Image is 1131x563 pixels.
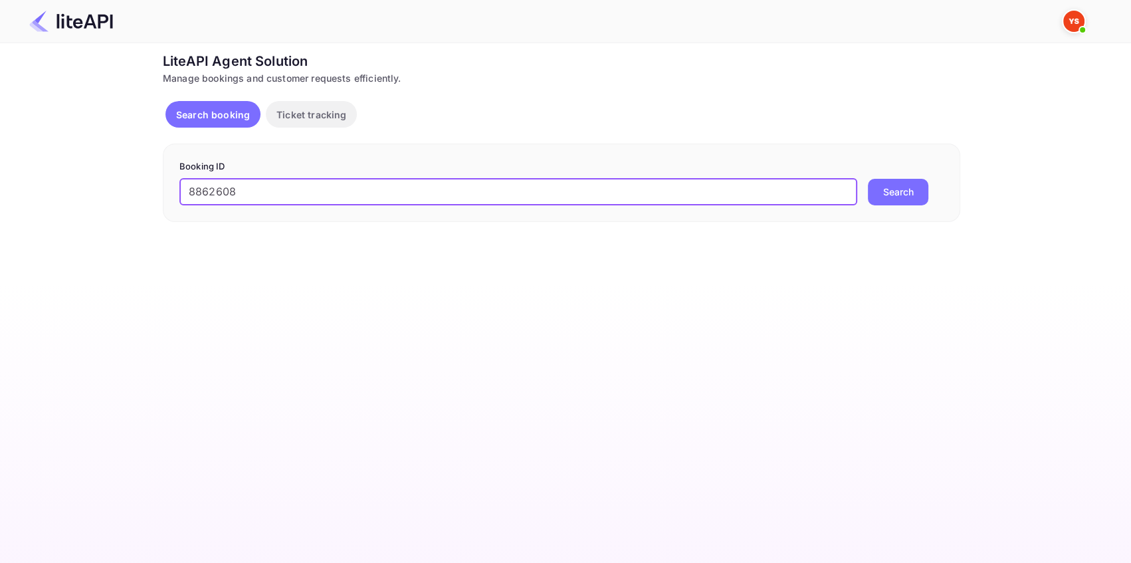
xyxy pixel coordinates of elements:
img: LiteAPI Logo [29,11,113,32]
input: Enter Booking ID (e.g., 63782194) [179,179,857,205]
div: LiteAPI Agent Solution [163,51,960,71]
p: Ticket tracking [276,108,346,122]
img: Yandex Support [1063,11,1084,32]
button: Search [868,179,928,205]
p: Booking ID [179,160,944,173]
p: Search booking [176,108,250,122]
div: Manage bookings and customer requests efficiently. [163,71,960,85]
